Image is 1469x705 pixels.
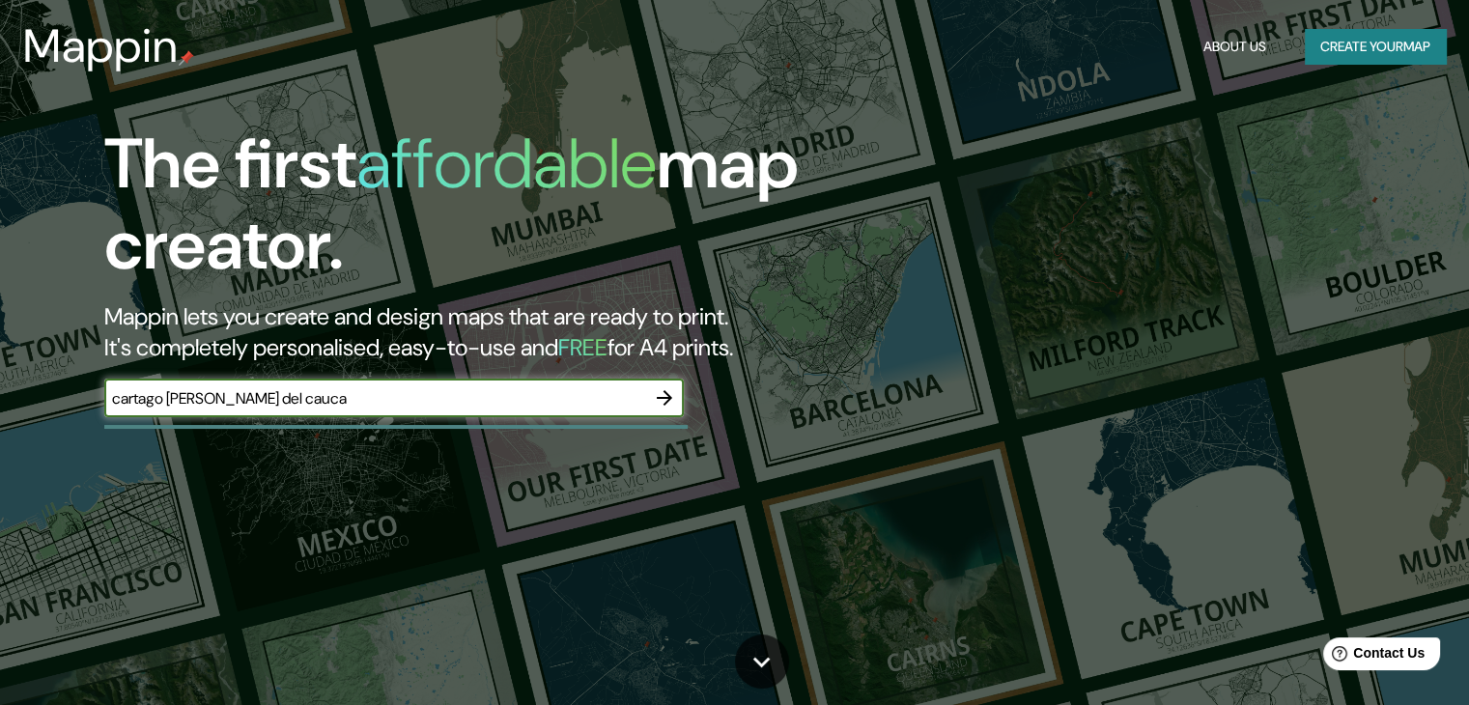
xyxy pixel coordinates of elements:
[23,19,179,73] h3: Mappin
[1297,630,1448,684] iframe: Help widget launcher
[104,301,839,363] h2: Mappin lets you create and design maps that are ready to print. It's completely personalised, eas...
[1196,29,1274,65] button: About Us
[356,119,657,209] h1: affordable
[1305,29,1446,65] button: Create yourmap
[179,50,194,66] img: mappin-pin
[104,387,645,409] input: Choose your favourite place
[558,332,607,362] h5: FREE
[104,124,839,301] h1: The first map creator.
